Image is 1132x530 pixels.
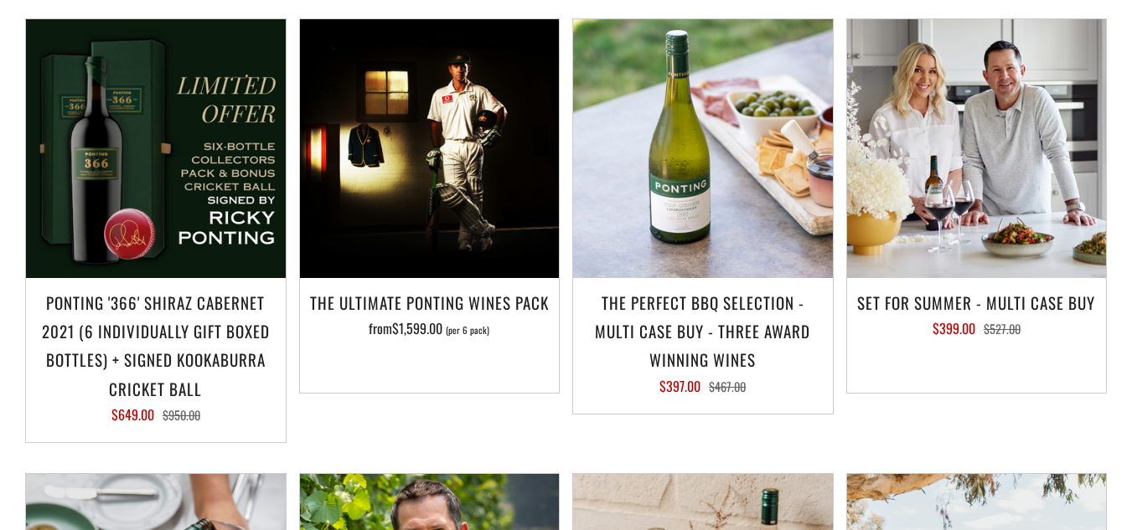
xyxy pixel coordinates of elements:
[855,288,1098,316] h3: Set For Summer - Multi Case Buy
[984,320,1021,337] span: $527.00
[163,406,200,424] span: $950.00
[26,288,286,421] a: Ponting '366' Shiraz Cabernet 2021 (6 individually gift boxed bottles) + SIGNED KOOKABURRA CRICKE...
[709,378,746,395] span: $467.00
[573,288,833,393] a: The perfect BBQ selection - MULTI CASE BUY - Three award winning wines $397.00 $467.00
[659,376,700,396] span: $397.00
[392,318,442,338] span: $1,599.00
[34,288,277,403] h3: Ponting '366' Shiraz Cabernet 2021 (6 individually gift boxed bottles) + SIGNED KOOKABURRA CRICKE...
[933,318,975,338] span: $399.00
[446,326,489,335] span: (per 6 pack)
[300,288,560,372] a: The Ultimate Ponting Wines Pack from$1,599.00 (per 6 pack)
[369,318,489,338] span: from
[582,288,824,374] h3: The perfect BBQ selection - MULTI CASE BUY - Three award winning wines
[847,288,1107,372] a: Set For Summer - Multi Case Buy $399.00 $527.00
[111,404,154,425] span: $649.00
[308,288,551,316] h3: The Ultimate Ponting Wines Pack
